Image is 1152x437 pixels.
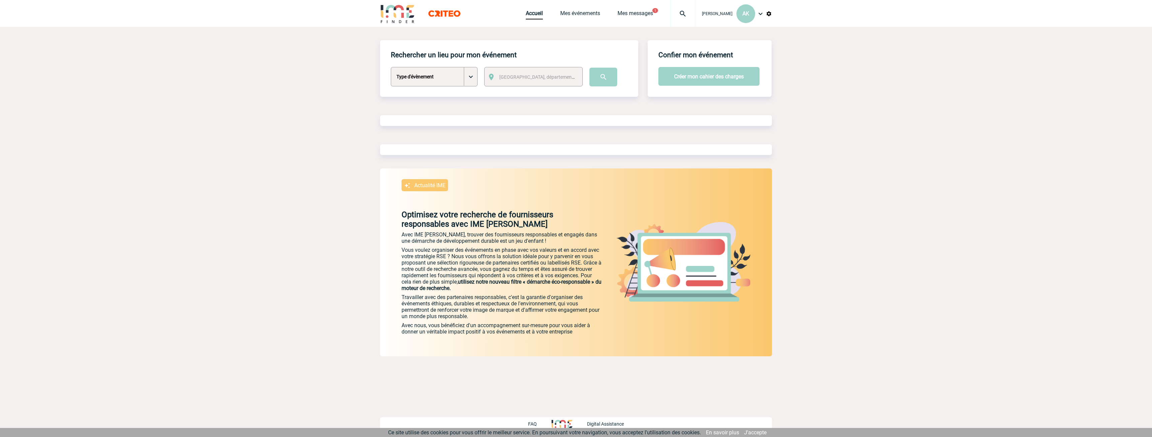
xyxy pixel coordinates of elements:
h4: Confier mon événement [658,51,733,59]
p: FAQ [528,421,537,427]
p: Optimisez votre recherche de fournisseurs responsables avec IME [PERSON_NAME] [380,210,602,229]
button: 1 [652,8,658,13]
a: FAQ [528,420,552,427]
p: Digital Assistance [587,421,624,427]
p: Avec nous, vous bénéficiez d'un accompagnement sur-mesure pour vous aider à donner un véritable i... [402,322,602,356]
p: Avec IME [PERSON_NAME], trouver des fournisseurs responsables et engagés dans une démarche de dév... [402,231,602,244]
a: Accueil [526,10,543,19]
a: J'accepte [744,429,767,436]
h4: Rechercher un lieu pour mon événement [391,51,517,59]
span: [GEOGRAPHIC_DATA], département, région... [499,74,592,80]
input: Submit [589,68,617,86]
p: Vous voulez organiser des événements en phase avec vos valeurs et en accord avec votre stratégie ... [402,247,602,291]
a: Mes messages [618,10,653,19]
span: [PERSON_NAME] [702,11,732,16]
button: Créer mon cahier des charges [658,67,760,86]
span: AK [742,10,749,17]
span: utilisez notre nouveau filtre « démarche éco-responsable » du moteur de recherche. [402,279,601,291]
p: Travailler avec des partenaires responsables, c'est la garantie d'organiser des événements éthiqu... [402,294,602,319]
img: http://www.idealmeetingsevents.fr/ [552,420,572,428]
img: actu.png [617,222,750,302]
a: En savoir plus [706,429,739,436]
img: IME-Finder [380,4,415,23]
span: Ce site utilise des cookies pour vous offrir le meilleur service. En poursuivant votre navigation... [388,429,701,436]
a: Mes événements [560,10,600,19]
p: Actualité IME [414,182,445,189]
